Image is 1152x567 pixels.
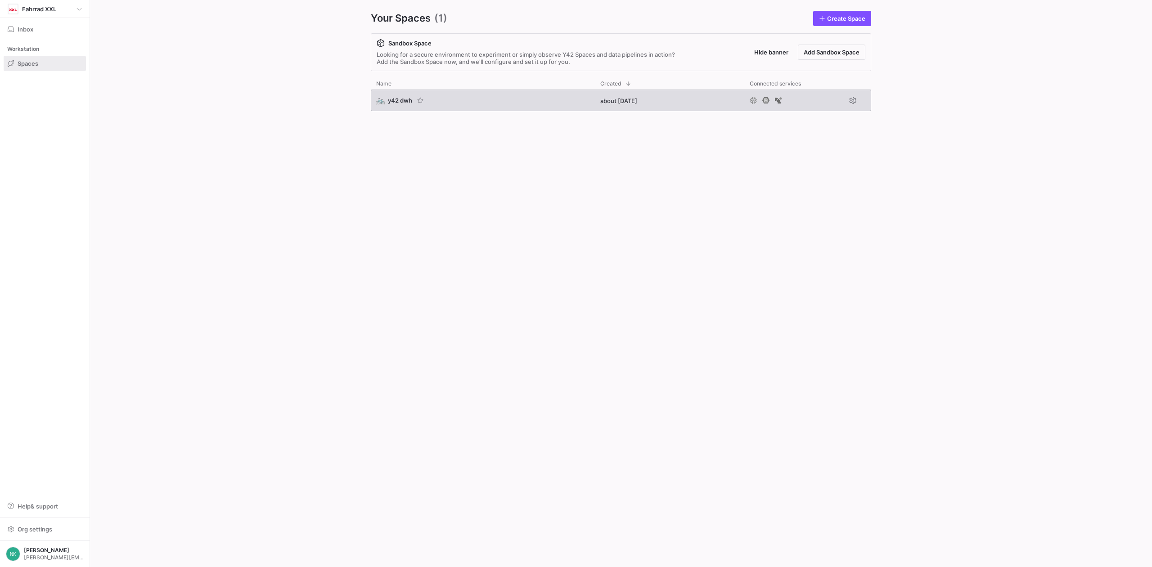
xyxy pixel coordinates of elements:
[4,544,86,563] button: NK[PERSON_NAME][PERSON_NAME][EMAIL_ADDRESS][PERSON_NAME][DOMAIN_NAME]
[22,5,56,13] span: Fahrrad XXL
[388,97,412,104] span: y42 dwh
[6,547,20,561] div: NK
[376,81,391,87] span: Name
[377,51,675,65] div: Looking for a secure environment to experiment or simply observe Y42 Spaces and data pipelines in...
[748,45,794,60] button: Hide banner
[4,42,86,56] div: Workstation
[798,45,865,60] button: Add Sandbox Space
[813,11,871,26] a: Create Space
[18,526,52,533] span: Org settings
[9,4,18,13] img: https://storage.googleapis.com/y42-prod-data-exchange/images/oGOSqxDdlQtxIPYJfiHrUWhjI5fT83rRj0ID...
[600,97,637,104] span: about [DATE]
[388,40,432,47] span: Sandbox Space
[750,81,801,87] span: Connected services
[4,522,86,537] button: Org settings
[376,96,384,104] span: 🚲
[18,26,33,33] span: Inbox
[18,503,58,510] span: Help & support
[434,11,447,26] span: (1)
[4,56,86,71] a: Spaces
[18,60,38,67] span: Spaces
[804,49,859,56] span: Add Sandbox Space
[600,81,621,87] span: Created
[24,547,84,553] span: [PERSON_NAME]
[371,90,871,115] div: Press SPACE to select this row.
[4,22,86,37] button: Inbox
[371,11,431,26] span: Your Spaces
[4,499,86,514] button: Help& support
[24,554,84,561] span: [PERSON_NAME][EMAIL_ADDRESS][PERSON_NAME][DOMAIN_NAME]
[4,526,86,534] a: Org settings
[754,49,788,56] span: Hide banner
[827,15,865,22] span: Create Space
